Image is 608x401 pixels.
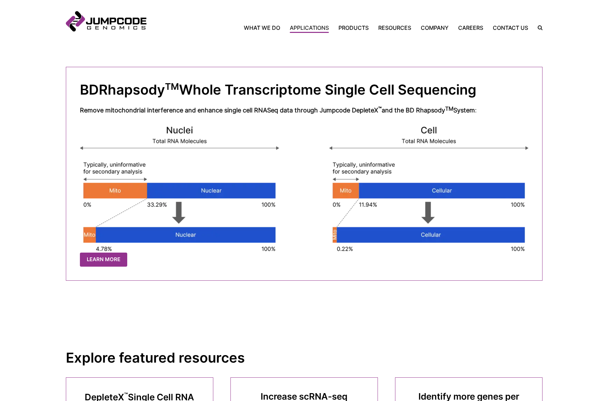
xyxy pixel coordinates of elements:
h2: Explore featured resources [66,349,543,366]
nav: Primary Navigation [146,24,533,32]
label: Search the site. [533,25,543,30]
sup: ™ [124,391,128,398]
strong: Remove mitochondrial interference and enhance single cell RNASeq data through Jumpcode DepleteX a... [80,107,475,114]
a: Products [334,24,373,32]
a: Applications [285,24,334,32]
a: Learn More [80,253,127,267]
a: Company [416,24,453,32]
sup: TM [165,81,179,92]
a: Resources [373,24,416,32]
sup: ™ [378,106,382,111]
strong: Rhapsody [99,81,179,98]
a: What We Do [244,24,285,32]
a: Contact Us [488,24,533,32]
h2: BD Whole Transcriptome Single Cell Sequencing [80,81,528,98]
sup: TM [445,106,453,111]
a: Careers [453,24,488,32]
p: : [80,105,528,115]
